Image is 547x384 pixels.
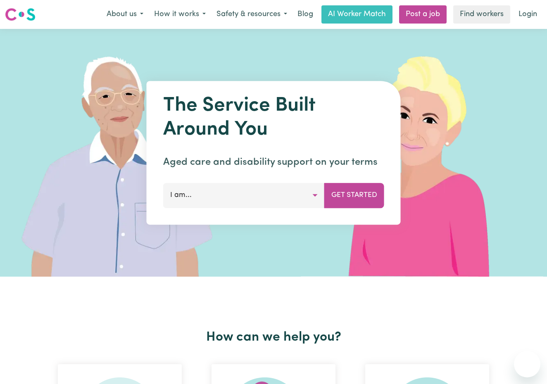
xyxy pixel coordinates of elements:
[514,5,542,24] a: Login
[101,6,149,23] button: About us
[324,183,384,208] button: Get Started
[211,6,293,23] button: Safety & resources
[5,5,36,24] a: Careseekers logo
[453,5,510,24] a: Find workers
[43,329,504,345] h2: How can we help you?
[514,351,540,377] iframe: Button to launch messaging window
[293,5,318,24] a: Blog
[149,6,211,23] button: How it works
[321,5,392,24] a: AI Worker Match
[163,94,384,142] h1: The Service Built Around You
[399,5,447,24] a: Post a job
[163,183,325,208] button: I am...
[5,7,36,22] img: Careseekers logo
[163,155,384,170] p: Aged care and disability support on your terms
